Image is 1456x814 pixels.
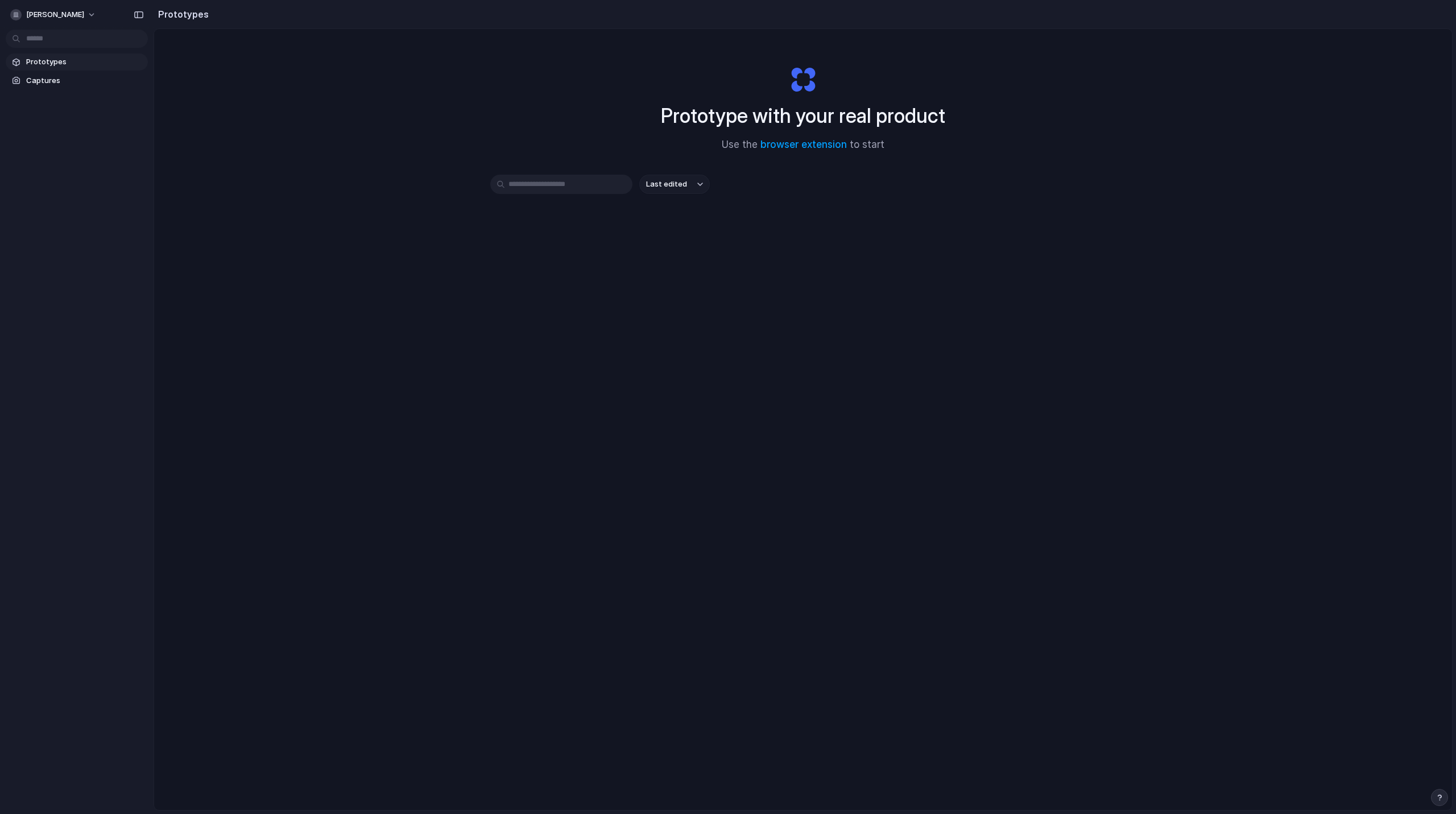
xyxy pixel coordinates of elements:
[6,53,148,71] a: Prototypes
[661,101,945,131] h1: Prototype with your real product
[6,72,148,89] a: Captures
[26,56,143,68] span: Prototypes
[760,139,847,150] a: browser extension
[26,9,84,20] span: [PERSON_NAME]
[6,6,102,24] button: [PERSON_NAME]
[722,138,884,152] span: Use the to start
[26,75,143,86] span: Captures
[639,175,710,194] button: Last edited
[646,179,687,190] span: Last edited
[154,7,209,21] h2: Prototypes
